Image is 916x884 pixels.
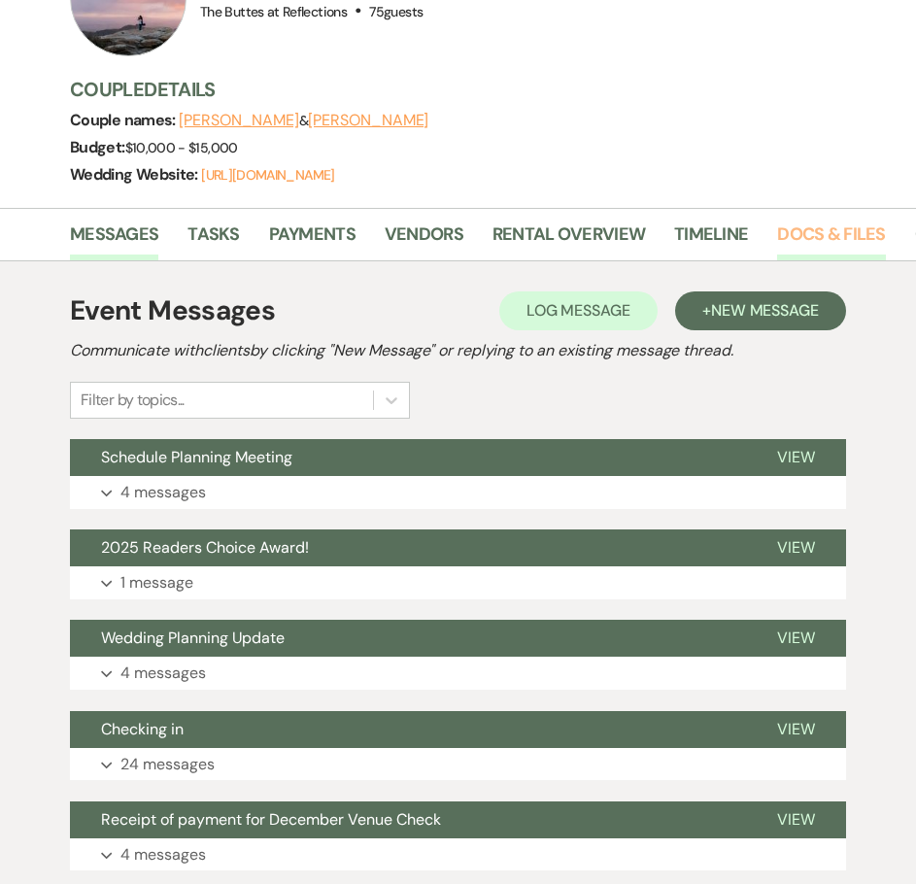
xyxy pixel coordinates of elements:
h1: Event Messages [70,290,275,331]
button: 24 messages [70,748,846,781]
button: [PERSON_NAME] [308,113,428,128]
a: Timeline [674,221,748,260]
h2: Communicate with clients by clicking "New Message" or replying to an existing message thread. [70,339,846,362]
button: Checking in [70,711,746,748]
span: View [777,719,815,739]
span: 2025 Readers Choice Award! [101,537,309,558]
button: View [746,529,846,566]
p: 4 messages [120,842,206,867]
button: 1 message [70,566,846,599]
button: Log Message [499,291,658,330]
span: Wedding Website: [70,164,201,185]
span: Wedding Planning Update [101,628,285,648]
span: New Message [711,300,819,321]
button: Receipt of payment for December Venue Check [70,801,746,838]
span: & [179,112,428,129]
div: Filter by topics... [81,389,185,412]
a: Docs & Files [777,221,885,260]
span: View [777,809,815,830]
button: View [746,620,846,657]
button: 4 messages [70,838,846,871]
span: Budget: [70,137,125,157]
span: View [777,628,815,648]
p: 4 messages [120,661,206,686]
span: Schedule Planning Meeting [101,447,292,467]
h3: Couple Details [70,76,897,103]
button: 4 messages [70,476,846,509]
span: The Buttes at Reflections [200,3,347,20]
span: $10,000 - $15,000 [125,139,238,156]
span: Log Message [526,300,630,321]
p: 24 messages [120,752,215,777]
span: View [777,537,815,558]
span: Couple names: [70,110,179,130]
button: View [746,711,846,748]
span: 75 guests [369,3,423,20]
button: View [746,439,846,476]
a: Tasks [187,221,239,260]
a: Payments [269,221,356,260]
button: 2025 Readers Choice Award! [70,529,746,566]
button: View [746,801,846,838]
a: [URL][DOMAIN_NAME] [201,166,334,184]
span: Checking in [101,719,184,739]
p: 1 message [120,570,193,595]
button: 4 messages [70,657,846,690]
button: Wedding Planning Update [70,620,746,657]
p: 4 messages [120,480,206,505]
a: Vendors [385,221,463,260]
a: Messages [70,221,158,260]
span: View [777,447,815,467]
button: [PERSON_NAME] [179,113,299,128]
a: Rental Overview [492,221,645,260]
button: Schedule Planning Meeting [70,439,746,476]
span: Receipt of payment for December Venue Check [101,809,441,830]
button: +New Message [675,291,846,330]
